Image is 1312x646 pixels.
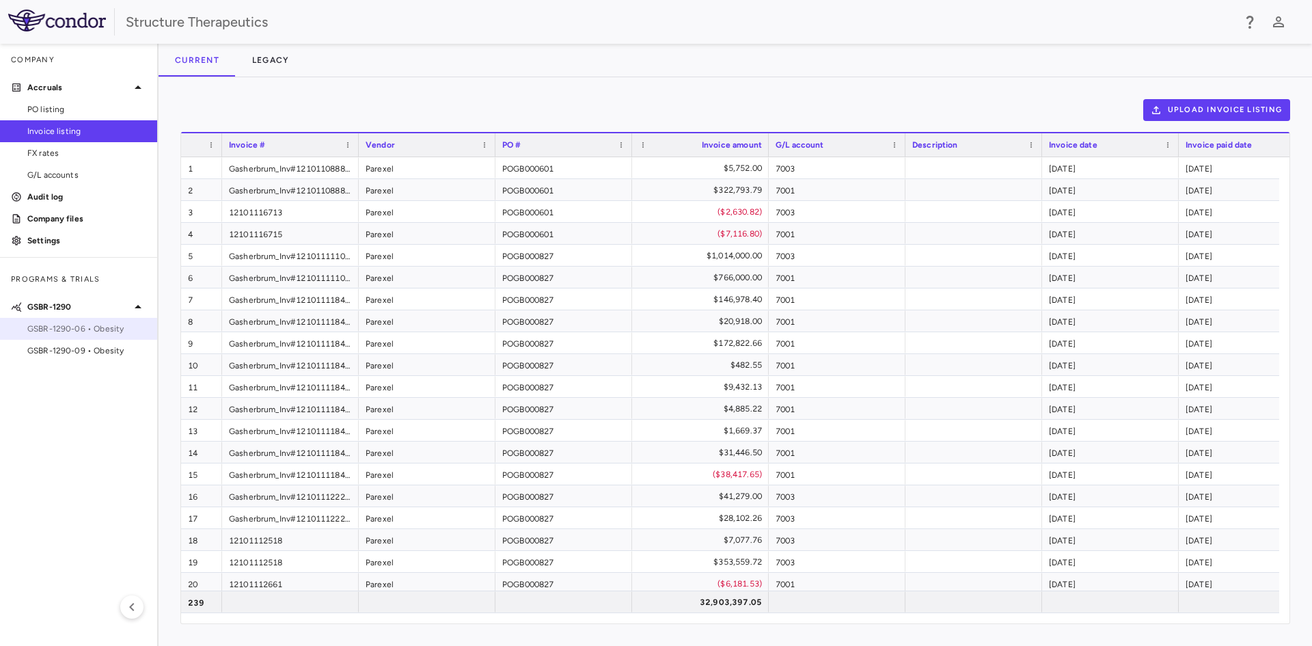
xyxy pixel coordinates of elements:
[769,551,905,572] div: 7003
[222,442,359,463] div: Gasherbrum_Inv#12101111849_06/25/2024
[495,288,632,310] div: POGB000827
[359,310,495,332] div: Parexel
[27,323,146,335] span: GSBR-1290-06 • Obesity
[181,420,222,441] div: 13
[359,332,495,353] div: Parexel
[769,529,905,550] div: 7003
[1042,288,1179,310] div: [DATE]
[27,169,146,181] span: G/L accounts
[359,442,495,463] div: Parexel
[1042,354,1179,375] div: [DATE]
[27,125,146,137] span: Invoice listing
[181,442,222,463] div: 14
[769,463,905,485] div: 7001
[769,507,905,528] div: 7003
[644,288,762,310] div: $146,978.40
[359,485,495,507] div: Parexel
[495,245,632,266] div: POGB000827
[644,354,762,376] div: $482.55
[222,573,359,594] div: 12101112661
[222,354,359,375] div: Gasherbrum_Inv#12101111849_06/25/2024
[644,591,762,613] div: 32,903,397.05
[359,201,495,222] div: Parexel
[644,245,762,267] div: $1,014,000.00
[181,573,222,594] div: 20
[359,398,495,419] div: Parexel
[181,463,222,485] div: 15
[776,140,824,150] span: G/L account
[495,354,632,375] div: POGB000827
[1042,573,1179,594] div: [DATE]
[1042,267,1179,288] div: [DATE]
[644,201,762,223] div: ($2,630.82)
[644,573,762,595] div: ($6,181.53)
[769,398,905,419] div: 7001
[181,201,222,222] div: 3
[27,345,146,357] span: GSBR-1290-09 • Obesity
[644,332,762,354] div: $172,822.66
[181,223,222,244] div: 4
[495,529,632,550] div: POGB000827
[359,354,495,375] div: Parexel
[495,551,632,572] div: POGB000827
[1042,529,1179,550] div: [DATE]
[222,507,359,528] div: Gasherbrum_Inv#12101112222_07/17/2024
[1042,223,1179,244] div: [DATE]
[27,147,146,159] span: FX rates
[769,267,905,288] div: 7001
[769,310,905,332] div: 7001
[644,420,762,442] div: $1,669.37
[27,103,146,116] span: PO listing
[359,376,495,397] div: Parexel
[222,245,359,266] div: Gasherbrum_Inv#12101111106_04/30/2024
[359,157,495,178] div: Parexel
[769,157,905,178] div: 7003
[222,223,359,244] div: 12101116715
[181,179,222,200] div: 2
[359,507,495,528] div: Parexel
[1042,507,1179,528] div: [DATE]
[769,245,905,266] div: 7003
[495,420,632,441] div: POGB000827
[495,442,632,463] div: POGB000827
[644,267,762,288] div: $766,000.00
[222,551,359,572] div: 12101112518
[495,267,632,288] div: POGB000827
[359,420,495,441] div: Parexel
[222,420,359,441] div: Gasherbrum_Inv#12101111849_06/25/2024
[644,223,762,245] div: ($7,116.80)
[644,463,762,485] div: ($38,417.65)
[222,267,359,288] div: Gasherbrum_Inv#12101111105_04/30/2024
[222,485,359,507] div: Gasherbrum_Inv#12101112222_07/17/2024
[495,201,632,222] div: POGB000601
[769,179,905,200] div: 7001
[27,234,146,247] p: Settings
[769,420,905,441] div: 7001
[181,529,222,550] div: 18
[1186,140,1253,150] span: Invoice paid date
[181,245,222,266] div: 5
[495,332,632,353] div: POGB000827
[644,179,762,201] div: $322,793.79
[222,288,359,310] div: Gasherbrum_Inv#12101111849_06/25/2024
[644,507,762,529] div: $28,102.26
[495,310,632,332] div: POGB000827
[236,44,306,77] button: Legacy
[769,573,905,594] div: 7001
[222,376,359,397] div: Gasherbrum_Inv#12101111849_06/25/2024
[644,529,762,551] div: $7,077.76
[912,140,958,150] span: Description
[229,140,265,150] span: Invoice #
[181,267,222,288] div: 6
[27,191,146,203] p: Audit log
[222,157,359,178] div: Gasherbrum_Inv#12101108883_09/30/2023
[644,376,762,398] div: $9,432.13
[181,507,222,528] div: 17
[222,398,359,419] div: Gasherbrum_Inv#12101111849_06/25/2024
[769,288,905,310] div: 7001
[359,179,495,200] div: Parexel
[644,157,762,179] div: $5,752.00
[27,213,146,225] p: Company files
[1042,442,1179,463] div: [DATE]
[644,442,762,463] div: $31,446.50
